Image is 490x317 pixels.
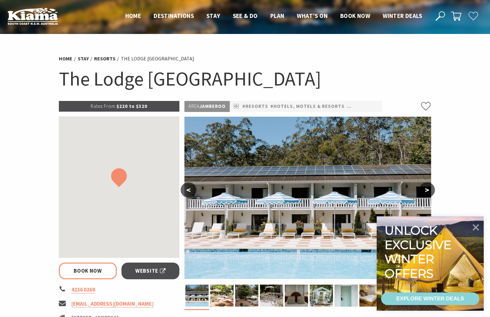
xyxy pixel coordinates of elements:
[347,103,397,110] a: #Retreat & Lodges
[154,12,194,19] span: Destinations
[381,292,479,305] a: EXPLORE WINTER DEALS
[71,300,154,308] a: [EMAIL_ADDRESS][DOMAIN_NAME]
[121,263,180,279] a: Website
[135,267,166,275] span: Website
[59,55,72,62] a: Home
[242,103,268,110] a: #Resorts
[359,285,383,307] img: yellow and lilac colour-way for king bedroom
[385,223,454,281] div: Unlock exclusive winter offers
[206,12,220,19] span: Stay
[71,286,95,293] a: 4236 0269
[340,12,370,19] span: Book now
[383,12,422,19] span: Winter Deals
[419,182,435,197] button: >
[121,55,194,63] li: The Lodge [GEOGRAPHIC_DATA]
[335,285,358,307] img: Room
[184,101,230,112] p: Jamberoo
[310,285,333,307] img: photo of the tree cathedral with florals and drapery
[210,285,234,307] img: outdoor restaurant with umbrellas and tables
[184,117,431,279] img: Umbrellas, deck chairs and the pool
[78,55,89,62] a: Stay
[260,285,283,307] img: Aqua bikes lined up surrounded by garden
[59,66,431,92] h1: The Lodge [GEOGRAPHIC_DATA]
[125,12,141,19] span: Home
[297,12,328,19] span: What’s On
[59,101,180,112] p: $220 to $320
[396,292,464,305] div: EXPLORE WINTER DEALS
[119,11,428,21] nav: Main Menu
[235,285,258,307] img: wedding garden with umbrellas, chairs and a bar
[233,12,258,19] span: See & Do
[181,182,196,197] button: <
[285,285,308,307] img: Hotel room with pillows, bed, stripes on the wall and bespoke light fixtures.
[91,103,116,109] span: Rates From:
[189,103,200,109] span: Area
[270,12,284,19] span: Plan
[59,263,117,279] a: Book Now
[94,55,115,62] a: Resorts
[270,103,345,110] a: #Hotels, Motels & Resorts
[185,285,209,307] img: Umbrellas, deck chairs and the pool
[8,8,58,25] img: Kiama Logo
